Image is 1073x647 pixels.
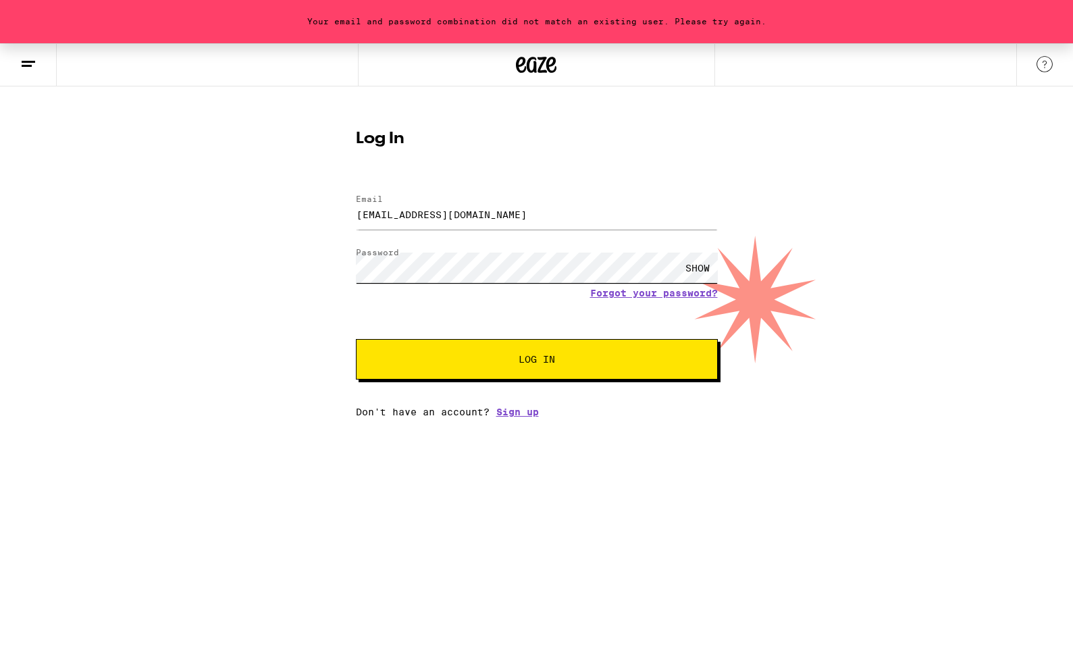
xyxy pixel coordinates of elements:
[677,253,718,283] div: SHOW
[8,9,97,20] span: Hi. Need any help?
[356,195,383,203] label: Email
[356,248,399,257] label: Password
[356,131,718,147] h1: Log In
[356,407,718,417] div: Don't have an account?
[519,355,555,364] span: Log In
[356,339,718,380] button: Log In
[590,288,718,299] a: Forgot your password?
[496,407,539,417] a: Sign up
[356,199,718,230] input: Email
